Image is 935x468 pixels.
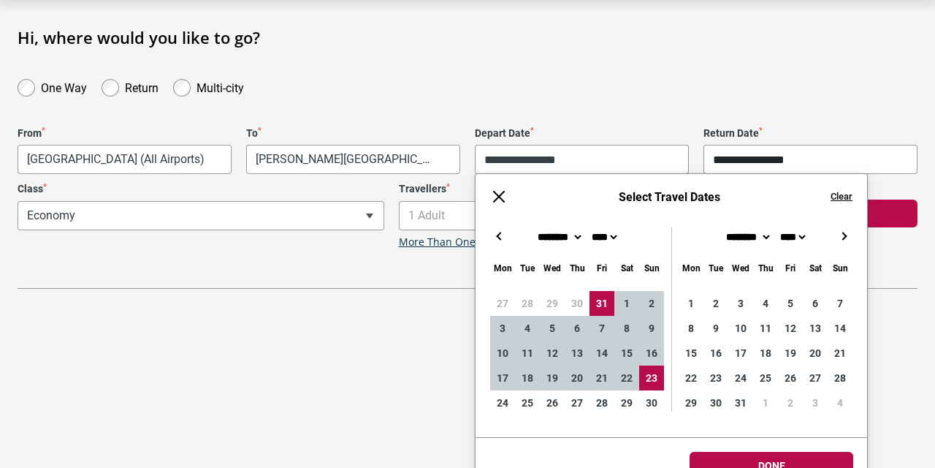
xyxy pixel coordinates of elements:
div: 1 [753,390,778,415]
label: To [246,127,460,140]
div: Sunday [828,260,852,276]
div: 29 [679,390,703,415]
div: Thursday [753,260,778,276]
div: 5 [778,291,803,316]
div: 31 [728,390,753,415]
div: Sunday [639,260,664,276]
div: 28 [515,291,540,316]
div: Monday [679,260,703,276]
div: 22 [614,366,639,390]
div: 2 [778,390,803,415]
span: Florence, Italy [246,145,460,174]
div: Friday [589,260,614,276]
div: 19 [778,341,803,366]
div: 14 [589,341,614,366]
div: 16 [703,341,728,366]
div: 25 [515,390,540,415]
button: Clear [831,190,852,203]
div: Wednesday [728,260,753,276]
div: 12 [778,316,803,341]
a: More Than One Traveller? [399,236,526,249]
label: Travellers [399,183,766,195]
div: 3 [728,291,753,316]
div: 7 [589,316,614,341]
div: 4 [753,291,778,316]
div: Friday [778,260,803,276]
div: 17 [728,341,753,366]
div: 8 [679,316,703,341]
button: → [835,227,852,245]
label: From [18,127,232,140]
label: Return [125,78,159,95]
div: 24 [728,366,753,390]
div: 13 [803,316,828,341]
button: ← [490,227,508,245]
div: 31 [589,291,614,316]
div: 29 [614,390,639,415]
label: Depart Date [475,127,689,140]
span: Melbourne, Australia [18,145,232,174]
div: 6 [803,291,828,316]
div: 10 [728,316,753,341]
div: 30 [565,291,589,316]
div: 2 [639,291,664,316]
span: Economy [18,202,383,230]
div: Tuesday [703,260,728,276]
div: 20 [565,366,589,390]
div: 6 [565,316,589,341]
div: 9 [703,316,728,341]
div: 23 [703,366,728,390]
div: 10 [490,341,515,366]
div: 15 [679,341,703,366]
div: 8 [614,316,639,341]
div: 18 [753,341,778,366]
div: Saturday [614,260,639,276]
label: Multi-city [196,78,244,95]
label: Return Date [703,127,917,140]
div: Thursday [565,260,589,276]
div: Saturday [803,260,828,276]
span: Florence, Italy [247,146,459,173]
div: 20 [803,341,828,366]
div: 19 [540,366,565,390]
div: 11 [515,341,540,366]
div: 18 [515,366,540,390]
div: 3 [803,390,828,415]
div: 24 [490,390,515,415]
div: 27 [490,291,515,316]
span: Melbourne, Australia [18,146,231,173]
div: 12 [540,341,565,366]
div: 25 [753,366,778,390]
div: 1 [614,291,639,316]
div: 3 [490,316,515,341]
div: 21 [589,366,614,390]
div: 11 [753,316,778,341]
span: 1 Adult [400,202,765,230]
div: 26 [778,366,803,390]
div: 5 [540,316,565,341]
div: 22 [679,366,703,390]
h1: Hi, where would you like to go? [18,28,917,47]
div: 4 [828,390,852,415]
div: 4 [515,316,540,341]
div: 28 [589,390,614,415]
label: One Way [41,78,87,95]
span: Economy [18,201,384,230]
div: 7 [828,291,852,316]
div: 2 [703,291,728,316]
div: 28 [828,366,852,390]
div: 9 [639,316,664,341]
h6: Select Travel Dates [522,190,816,204]
div: 23 [639,366,664,390]
div: 21 [828,341,852,366]
div: 29 [540,291,565,316]
div: 27 [565,390,589,415]
div: 27 [803,366,828,390]
div: 30 [639,390,664,415]
label: Class [18,183,384,195]
div: Tuesday [515,260,540,276]
div: 16 [639,341,664,366]
div: Wednesday [540,260,565,276]
div: 15 [614,341,639,366]
div: 17 [490,366,515,390]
